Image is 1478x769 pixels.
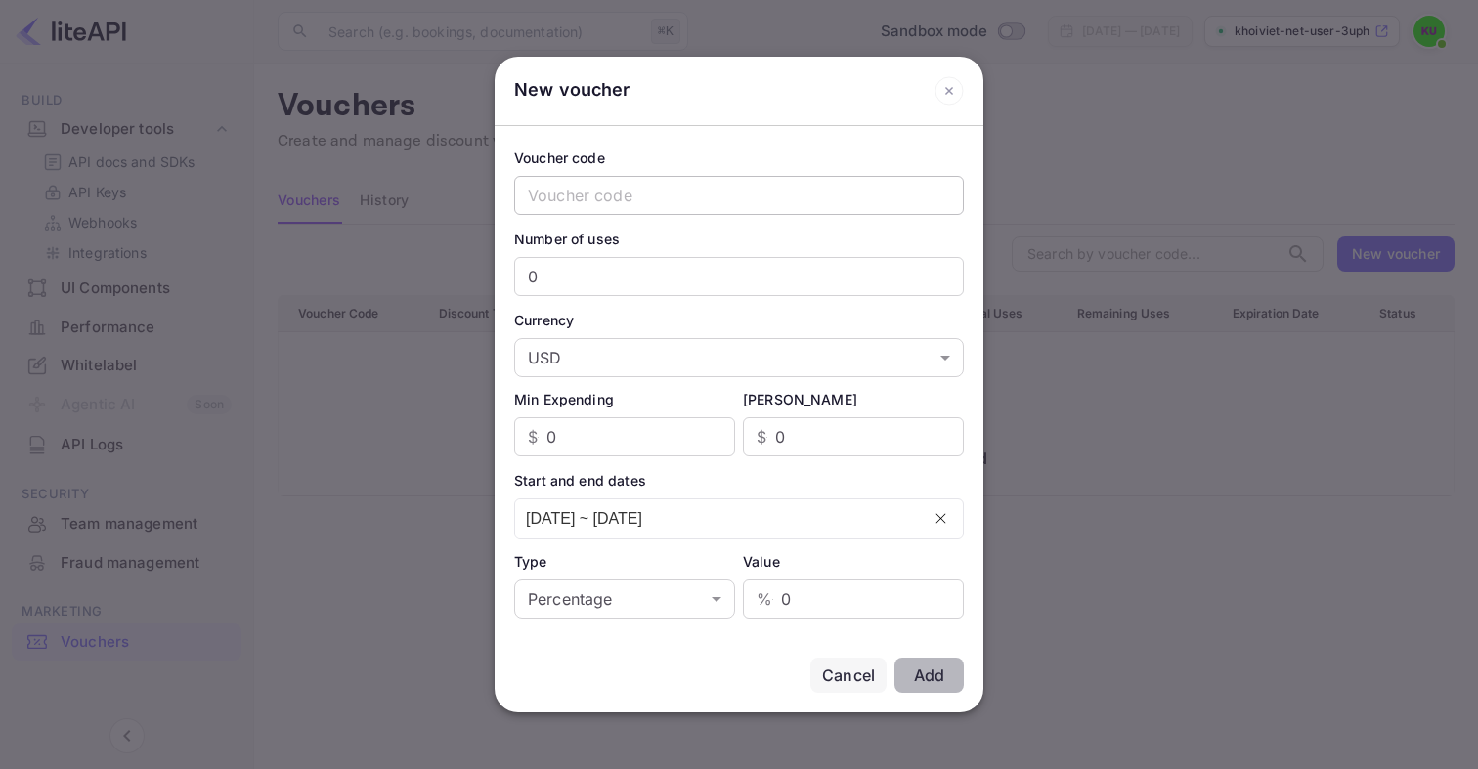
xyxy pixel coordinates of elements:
[528,425,538,449] p: $
[514,148,964,168] div: Voucher code
[514,257,964,296] input: Number of uses
[514,551,735,572] div: Type
[757,425,766,449] p: $
[894,658,964,693] button: Add
[935,512,947,525] button: Clear
[514,579,735,619] div: Percentage
[822,663,875,687] div: Cancel
[514,229,964,249] div: Number of uses
[514,338,964,377] div: USD
[515,499,920,538] input: dd/MM/yyyy ~ dd/MM/yyyy
[757,587,772,611] p: %
[514,76,630,106] div: New voucher
[514,470,964,491] div: Start and end dates
[514,310,964,330] div: Currency
[743,551,964,572] div: Value
[935,512,947,525] svg: close
[514,389,735,409] div: Min Expending
[914,665,944,685] div: Add
[743,389,964,409] div: [PERSON_NAME]
[514,176,964,215] input: Voucher code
